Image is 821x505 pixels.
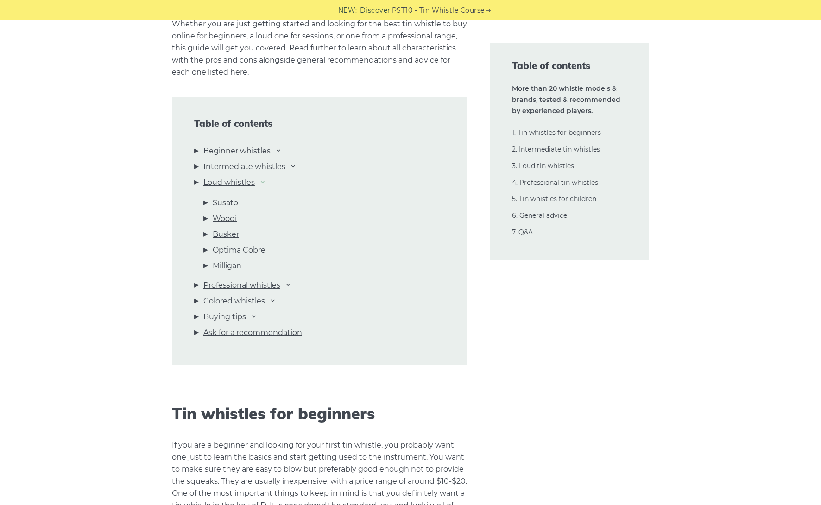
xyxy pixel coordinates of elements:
[203,295,265,307] a: Colored whistles
[512,195,596,203] a: 5. Tin whistles for children
[203,161,285,173] a: Intermediate whistles
[203,327,302,339] a: Ask for a recommendation
[512,211,567,220] a: 6. General advice
[203,145,271,157] a: Beginner whistles
[512,84,620,115] strong: More than 20 whistle models & brands, tested & recommended by experienced players.
[194,118,445,129] span: Table of contents
[203,311,246,323] a: Buying tips
[172,18,467,78] p: Whether you are just getting started and looking for the best tin whistle to buy online for begin...
[512,228,533,236] a: 7. Q&A
[512,59,627,72] span: Table of contents
[512,128,601,137] a: 1. Tin whistles for beginners
[213,244,265,256] a: Optima Cobre
[203,177,255,189] a: Loud whistles
[213,260,241,272] a: Milligan
[512,145,600,153] a: 2. Intermediate tin whistles
[512,162,574,170] a: 3. Loud tin whistles
[213,228,239,240] a: Busker
[360,5,391,16] span: Discover
[338,5,357,16] span: NEW:
[512,178,598,187] a: 4. Professional tin whistles
[203,279,280,291] a: Professional whistles
[392,5,485,16] a: PST10 - Tin Whistle Course
[172,404,467,423] h2: Tin whistles for beginners
[213,197,238,209] a: Susato
[213,213,237,225] a: Woodi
